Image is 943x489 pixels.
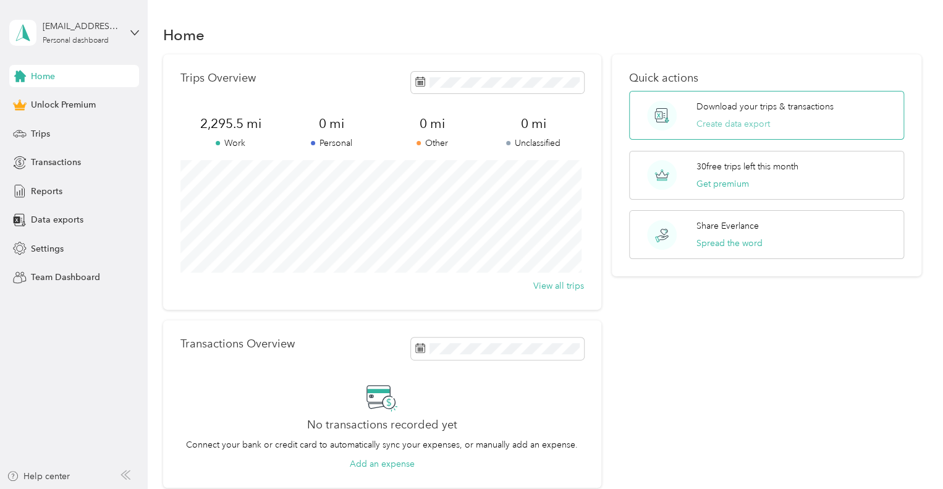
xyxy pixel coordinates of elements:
p: Unclassified [483,137,583,150]
span: Team Dashboard [31,271,100,284]
button: Get premium [696,177,749,190]
span: 0 mi [483,115,583,132]
iframe: Everlance-gr Chat Button Frame [874,420,943,489]
p: Share Everlance [696,219,759,232]
span: Reports [31,185,62,198]
span: Data exports [31,213,83,226]
p: Personal [281,137,382,150]
p: 30 free trips left this month [696,160,798,173]
button: Add an expense [350,457,415,470]
button: Spread the word [696,237,763,250]
p: Trips Overview [180,72,256,85]
p: Work [180,137,281,150]
span: Unlock Premium [31,98,96,111]
span: 2,295.5 mi [180,115,281,132]
button: View all trips [533,279,584,292]
p: Quick actions [629,72,904,85]
span: 0 mi [281,115,382,132]
span: Settings [31,242,64,255]
span: Trips [31,127,50,140]
div: [EMAIL_ADDRESS][DOMAIN_NAME] [43,20,120,33]
span: Home [31,70,55,83]
p: Other [382,137,483,150]
button: Help center [7,470,70,483]
h1: Home [163,28,205,41]
p: Download your trips & transactions [696,100,834,113]
h2: No transactions recorded yet [307,419,457,432]
div: Personal dashboard [43,37,109,45]
button: Create data export [696,117,770,130]
span: 0 mi [382,115,483,132]
span: Transactions [31,156,81,169]
p: Transactions Overview [180,338,295,351]
p: Connect your bank or credit card to automatically sync your expenses, or manually add an expense. [186,438,578,451]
